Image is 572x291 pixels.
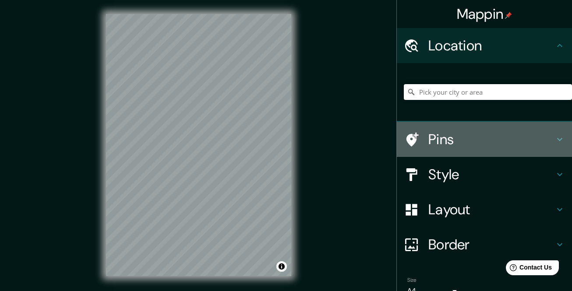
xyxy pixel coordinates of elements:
[276,261,287,272] button: Toggle attribution
[404,84,572,100] input: Pick your city or area
[397,192,572,227] div: Layout
[397,157,572,192] div: Style
[428,37,554,54] h4: Location
[397,122,572,157] div: Pins
[407,277,417,284] label: Size
[397,28,572,63] div: Location
[428,131,554,148] h4: Pins
[397,227,572,262] div: Border
[505,12,512,19] img: pin-icon.png
[428,201,554,218] h4: Layout
[457,5,512,23] h4: Mappin
[428,236,554,253] h4: Border
[494,257,562,281] iframe: Help widget launcher
[106,14,291,276] canvas: Map
[428,166,554,183] h4: Style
